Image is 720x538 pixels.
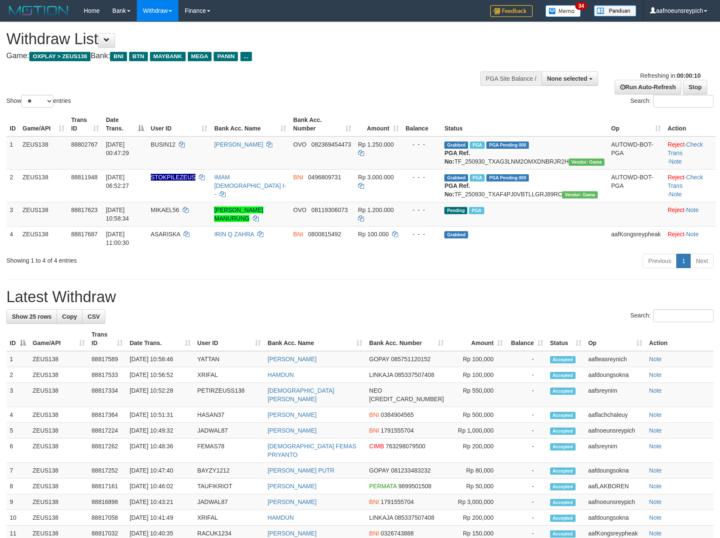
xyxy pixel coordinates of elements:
td: - [506,351,547,367]
th: Action [664,112,716,136]
span: Vendor URL: https://trx31.1velocity.biz [569,159,604,166]
td: AUTOWD-BOT-PGA [608,169,664,202]
a: Note [649,356,662,362]
a: Note [649,371,662,378]
span: 88802767 [71,141,98,148]
span: Accepted [550,530,576,538]
td: 2 [6,367,29,383]
a: HAMDUN [268,514,294,521]
a: Note [649,498,662,505]
span: Copy 1791555704 to clipboard [381,427,414,434]
th: Amount: activate to sort column ascending [447,327,506,351]
a: [PERSON_NAME] [268,356,316,362]
img: MOTION_logo.png [6,4,71,17]
th: Balance: activate to sort column ascending [506,327,547,351]
input: Search: [653,95,714,108]
th: Bank Acc. Name: activate to sort column ascending [264,327,366,351]
td: - [506,479,547,494]
td: · [664,202,716,226]
span: Copy 0384904565 to clipboard [381,411,414,418]
td: Rp 3,000,000 [447,494,506,510]
span: Marked by aafsreyleap [470,174,485,181]
span: BNI [369,530,379,537]
td: aafsreynim [585,439,646,463]
a: [PERSON_NAME] [214,141,263,148]
td: - [506,407,547,423]
td: 9 [6,494,29,510]
td: 88817224 [88,423,127,439]
th: Trans ID: activate to sort column ascending [68,112,103,136]
a: Next [690,254,714,268]
td: [DATE] 10:49:32 [126,423,194,439]
td: ZEUS138 [29,479,88,494]
span: MIKAEL56 [151,207,179,213]
th: Balance [402,112,441,136]
td: - [506,367,547,383]
a: [PERSON_NAME] [268,427,316,434]
td: 2 [6,169,19,202]
td: 88817533 [88,367,127,383]
a: Note [649,443,662,450]
td: aafnoeunsreypich [585,423,646,439]
td: JADWAL87 [194,494,265,510]
a: [PERSON_NAME] [268,498,316,505]
td: aafdoungsokna [585,510,646,526]
th: Bank Acc. Number: activate to sort column ascending [366,327,447,351]
h4: Game: Bank: [6,52,472,60]
strong: 00:00:10 [677,72,700,79]
td: ZEUS138 [19,169,68,202]
span: Rp 1.250.000 [358,141,394,148]
td: Rp 550,000 [447,383,506,407]
td: Rp 500,000 [447,407,506,423]
span: Accepted [550,483,576,490]
span: Copy 5859458241594077 to clipboard [369,396,444,402]
span: Copy 085337507408 to clipboard [395,514,434,521]
td: TAUFIKRIOT [194,479,265,494]
a: Note [669,191,682,198]
td: Rp 200,000 [447,439,506,463]
td: 88817364 [88,407,127,423]
span: Accepted [550,443,576,450]
span: Copy 08119306073 to clipboard [311,207,348,213]
span: PANIN [214,52,238,61]
td: [DATE] 10:51:31 [126,407,194,423]
a: Note [649,387,662,394]
input: Search: [653,309,714,322]
td: Rp 200,000 [447,510,506,526]
span: Accepted [550,467,576,475]
span: Nama rekening ada tanda titik/strip, harap diedit [151,174,196,181]
th: Op: activate to sort column ascending [585,327,646,351]
a: Note [649,483,662,490]
td: - [506,494,547,510]
td: - [506,510,547,526]
td: aafdoungsokna [585,367,646,383]
th: Amount: activate to sort column ascending [355,112,402,136]
span: Accepted [550,412,576,419]
a: Previous [643,254,677,268]
td: ZEUS138 [29,439,88,463]
span: BNI [369,498,379,505]
span: Marked by aafnoeunsreypich [469,207,484,214]
span: Grabbed [444,174,468,181]
td: - [506,383,547,407]
a: [PERSON_NAME] [268,530,316,537]
a: Note [649,514,662,521]
span: BTN [129,52,148,61]
td: 8 [6,479,29,494]
a: Note [686,207,699,213]
td: aafteasreynich [585,351,646,367]
span: 88811948 [71,174,98,181]
td: aaflachchaleuy [585,407,646,423]
td: TF_250930_TXAF4PJ0VBTLLGRJ89RC [441,169,607,202]
span: [DATE] 06:52:27 [106,174,129,189]
a: Run Auto-Refresh [615,80,681,94]
th: Action [646,327,714,351]
div: PGA Site Balance / [480,71,542,86]
th: Op: activate to sort column ascending [608,112,664,136]
button: None selected [542,71,598,86]
td: ZEUS138 [19,226,68,250]
td: FEMAS78 [194,439,265,463]
td: HASAN37 [194,407,265,423]
span: None selected [547,75,587,82]
th: ID: activate to sort column descending [6,327,29,351]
